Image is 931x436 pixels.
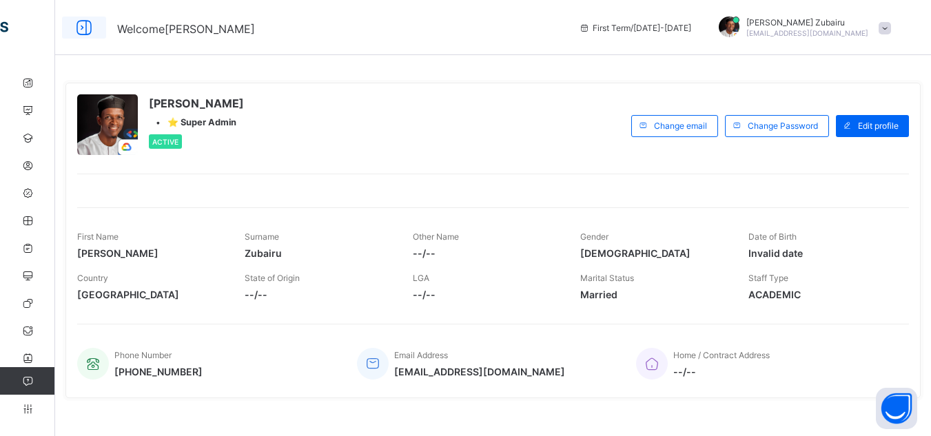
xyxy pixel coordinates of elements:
span: Married [580,289,727,300]
span: --/-- [673,366,770,377]
span: Edit profile [858,121,899,131]
span: ⭐ Super Admin [167,117,236,127]
span: [DEMOGRAPHIC_DATA] [580,247,727,259]
span: Welcome [PERSON_NAME] [117,22,255,36]
span: State of Origin [245,273,300,283]
span: Active [152,138,178,146]
span: Country [77,273,108,283]
span: LGA [413,273,429,283]
span: --/-- [413,247,560,259]
span: [PHONE_NUMBER] [114,366,203,377]
span: [EMAIL_ADDRESS][DOMAIN_NAME] [394,366,565,377]
span: Marital Status [580,273,634,283]
span: [EMAIL_ADDRESS][DOMAIN_NAME] [746,29,868,37]
div: Umar FaruqZubairu [705,17,898,39]
span: Date of Birth [748,231,797,242]
span: Email Address [394,350,448,360]
span: Surname [245,231,279,242]
span: Home / Contract Address [673,350,770,360]
span: [GEOGRAPHIC_DATA] [77,289,224,300]
span: [PERSON_NAME] [77,247,224,259]
span: [PERSON_NAME] Zubairu [746,17,868,28]
span: Gender [580,231,608,242]
span: session/term information [579,23,691,33]
span: Phone Number [114,350,172,360]
span: ACADEMIC [748,289,895,300]
span: Zubairu [245,247,391,259]
span: Invalid date [748,247,895,259]
span: Change email [654,121,707,131]
span: --/-- [245,289,391,300]
span: Staff Type [748,273,788,283]
div: • [149,117,244,127]
span: Change Password [748,121,818,131]
span: Other Name [413,231,459,242]
span: First Name [77,231,119,242]
span: [PERSON_NAME] [149,96,244,110]
span: --/-- [413,289,560,300]
button: Open asap [876,388,917,429]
